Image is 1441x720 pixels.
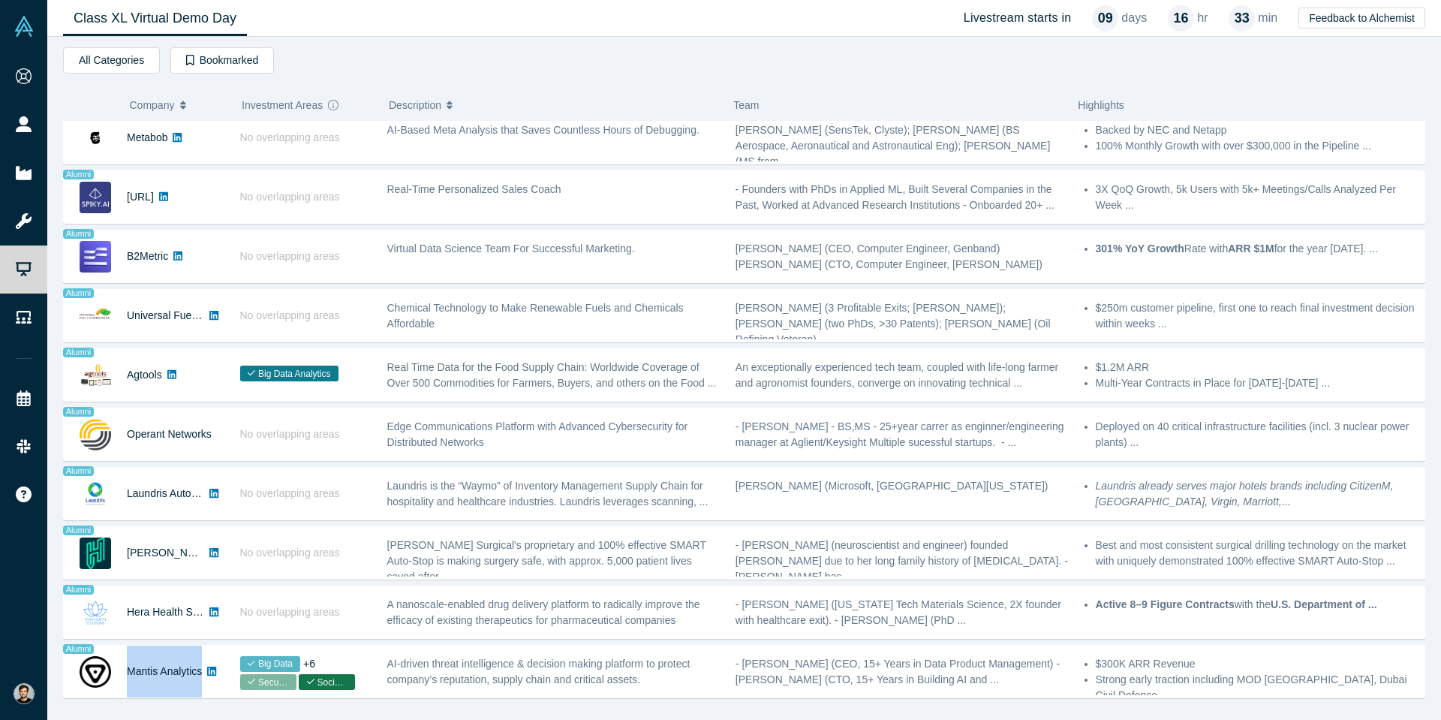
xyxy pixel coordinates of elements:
span: - Founders with PhDs in Applied ML, Built Several Companies in the Past, Worked at Advanced Resea... [736,183,1054,211]
span: Social Media [299,674,355,690]
li: Multi-Year Contracts in Place for [DATE]-[DATE] ... [1096,375,1417,391]
img: Spiky.ai's Logo [80,182,111,213]
span: Alumni [63,407,94,417]
a: [PERSON_NAME] Surgical [127,547,254,559]
span: Real Time Data for the Food Supply Chain: Worldwide Coverage of Over 500 Commodities for Farmers,... [387,361,717,389]
span: Alumni [63,348,94,357]
img: Mantis Analytics's Logo [80,656,111,688]
li: 3X QoQ Growth, 5k Users with 5k+ Meetings/Calls Analyzed Per Week ... [1096,182,1417,213]
span: Alumni [63,170,94,179]
li: $250m customer pipeline, first one to reach final investment decision within weeks ... [1096,300,1417,332]
strong: 301% YoY Growth [1096,243,1184,255]
img: Operant Networks's Logo [80,419,111,450]
span: Investment Areas [242,89,323,121]
a: B2Metric [127,250,168,262]
img: Universal Fuel Technologies's Logo [80,300,111,332]
span: [PERSON_NAME] (CEO, Computer Engineer, Genband) [PERSON_NAME] (CTO, Computer Engineer, [PERSON_NA... [736,243,1042,270]
span: No overlapping areas [240,191,340,203]
span: No overlapping areas [240,309,340,321]
span: No overlapping areas [240,487,340,499]
li: Best and most consistent surgical drilling technology on the market with uniquely demonstrated 10... [1096,538,1417,569]
button: Company [130,89,227,121]
a: Hera Health Solutions [127,606,229,618]
li: Strong early traction including MOD [GEOGRAPHIC_DATA], Dubai Civil Defence, ... [1096,672,1417,703]
span: An exceptionally experienced tech team, coupled with life-long farmer and agronomist founders, co... [736,361,1058,389]
img: B2Metric's Logo [80,241,111,273]
span: No overlapping areas [240,606,340,618]
em: Laundris already serves major hotels brands including CitizenM, [GEOGRAPHIC_DATA], Virgin, Marriott, [1096,480,1394,508]
img: Laundris Autonomous Inventory Management's Logo [80,478,111,510]
span: Virtual Data Science Team For Successful Marketing. [387,243,635,255]
li: $1.2M ARR [1096,360,1417,375]
div: 09 [1092,5,1118,32]
span: Security Monitoring [240,674,296,690]
span: Alumni [63,585,94,595]
strong: ARR $1M [1228,243,1274,255]
span: [PERSON_NAME] (Microsoft, [GEOGRAPHIC_DATA][US_STATE]) [736,480,1048,492]
li: ... [1096,478,1417,510]
li: 100% Monthly Growth with over $300,000 in the Pipeline ... [1096,138,1417,154]
span: - [PERSON_NAME] - BS,MS - 25+year carrer as enginner/engineering manager at Aglient/Keysight Mult... [736,420,1064,448]
a: Class XL Virtual Demo Day [63,1,247,36]
img: Alchemist Vault Logo [14,16,35,37]
span: No overlapping areas [240,428,340,440]
span: Company [130,89,175,121]
a: Metabob [127,131,167,143]
span: Alumni [63,229,94,239]
span: Laundris is the “Waymo” of Inventory Management Supply Chain for hospitality and healthcare indus... [387,480,708,508]
img: Maksym Tereshchenko's Account [14,683,35,704]
a: Laundris Autonomous Inventory Management [127,487,339,499]
button: Bookmarked [170,47,274,74]
li: $300K ARR Revenue [1096,656,1417,672]
span: - [PERSON_NAME] (neuroscientist and engineer) founded [PERSON_NAME] due to her long family histor... [736,539,1068,583]
span: Team [733,99,759,111]
button: All Categories [63,47,160,74]
h4: Livestream starts in [964,11,1072,25]
span: AI-Based Meta Analysis that Saves Countless Hours of Debugging. [387,124,699,136]
p: min [1258,9,1277,27]
span: Real-Time Personalized Sales Coach [387,183,561,195]
span: [PERSON_NAME] Surgical's proprietary and 100% effective SMART Auto-Stop is making surgery safe, w... [387,539,706,583]
div: + 6 [303,656,315,672]
button: Feedback to Alchemist [1298,8,1425,29]
span: Alumni [63,644,94,654]
img: Metabob's Logo [80,122,111,154]
button: Description [389,89,717,121]
span: Edge Communications Platform with Advanced Cybersecurity for Distributed Networks [387,420,688,448]
span: - [PERSON_NAME] ([US_STATE] Tech Materials Science, 2X founder with healthcare exit). - [PERSON_N... [736,598,1061,626]
span: Chemical Technology to Make Renewable Fuels and Chemicals Affordable [387,302,684,330]
span: A nanoscale-enabled drug delivery platform to radically improve the efficacy of existing therapeu... [387,598,700,626]
img: Agtools's Logo [80,360,111,391]
p: days [1121,9,1147,27]
span: No overlapping areas [240,131,340,143]
li: Rate with for the year [DATE]. ... [1096,241,1417,257]
span: Description [389,89,441,121]
span: Highlights [1078,99,1124,111]
div: 16 [1168,5,1194,32]
a: Agtools [127,369,162,381]
li: with the [1096,597,1417,613]
img: Hubly Surgical's Logo [80,538,111,569]
span: No overlapping areas [240,547,340,559]
span: - [PERSON_NAME] (CEO, 15+ Years in Data Product Management) - [PERSON_NAME] (CTO, 15+ Years in Bu... [736,658,1060,685]
li: Backed by NEC and Netapp [1096,122,1417,138]
strong: Active 8–9 Figure Contracts [1096,598,1235,610]
span: Big Data Analytics [240,366,339,381]
strong: U.S. Department of ... [1271,598,1377,610]
span: Alumni [63,526,94,535]
span: Alumni [63,288,94,298]
span: Big Data [240,656,301,672]
span: [PERSON_NAME] (3 Profitable Exits; [PERSON_NAME]); [PERSON_NAME] (two PhDs, >30 Patents); [PERSON... [736,302,1051,345]
a: Mantis Analytics [127,665,202,677]
a: Operant Networks [127,428,212,440]
span: No overlapping areas [240,250,340,262]
p: hr [1197,9,1208,27]
span: AI-driven threat intelligence & decision making platform to protect company’s reputation, supply ... [387,658,690,685]
li: Deployed on 40 critical infrastructure facilities (incl. 3 nuclear power plants) ... [1096,419,1417,450]
a: Universal Fuel Technologies [127,309,258,321]
span: [PERSON_NAME] (SensTek, Clyste); [PERSON_NAME] (BS Aerospace, Aeronautical and Astronautical Eng)... [736,124,1050,167]
img: Hera Health Solutions's Logo [80,597,111,628]
a: [URL] [127,191,154,203]
div: 33 [1229,5,1255,32]
span: Alumni [63,466,94,476]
